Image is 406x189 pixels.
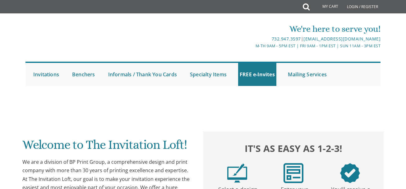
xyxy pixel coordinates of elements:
[71,63,97,86] a: Benchers
[340,163,360,183] img: step3.png
[286,63,328,86] a: Mailing Services
[238,63,276,86] a: FREE e-Invites
[303,36,381,42] a: [EMAIL_ADDRESS][DOMAIN_NAME]
[272,36,301,42] a: 732.947.3597
[309,1,343,13] a: My Cart
[188,63,228,86] a: Specialty Items
[22,138,192,156] h1: Welcome to The Invitation Loft!
[144,35,381,43] div: |
[32,63,61,86] a: Invitations
[107,63,178,86] a: Informals / Thank You Cards
[209,142,378,155] h2: It's as easy as 1-2-3!
[144,23,381,35] div: We're here to serve you!
[144,43,381,49] div: M-Th 9am - 5pm EST | Fri 9am - 1pm EST | Sun 11am - 3pm EST
[227,163,247,183] img: step1.png
[284,163,303,183] img: step2.png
